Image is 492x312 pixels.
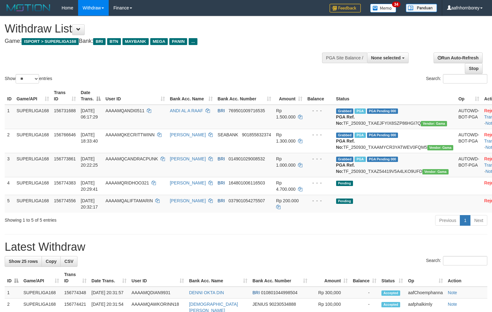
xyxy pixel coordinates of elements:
img: Button%20Memo.svg [370,4,396,13]
th: ID [5,87,14,105]
a: Run Auto-Refresh [434,53,483,63]
a: Previous [435,215,460,226]
span: [DATE] 20:32:17 [81,198,98,209]
span: PGA Pending [367,157,398,162]
span: Copy 90230534888 to clipboard [269,302,296,307]
b: PGA Ref. No: [336,114,355,126]
td: 1 [5,287,21,299]
td: 4 [5,177,14,195]
span: 156774556 [54,198,76,203]
select: Showentries [16,74,39,83]
td: SUPERLIGA168 [21,287,62,299]
th: ID: activate to sort column descending [5,269,21,287]
td: 156774348 [62,287,89,299]
span: 34 [392,2,400,7]
span: Rp 1.000.000 [276,156,296,168]
th: Bank Acc. Name: activate to sort column ascending [186,269,250,287]
span: AAAAMQALIFTAMARIN [106,198,153,203]
span: ISPORT > SUPERLIGA168 [22,38,79,45]
span: Accepted [381,302,400,307]
a: 1 [460,215,470,226]
label: Search: [426,256,487,265]
span: Grabbed [336,133,354,138]
th: Op: activate to sort column ascending [405,269,445,287]
th: Amount: activate to sort column ascending [310,269,350,287]
th: Status: activate to sort column ascending [379,269,405,287]
span: Pending [336,181,353,186]
span: Grabbed [336,108,354,114]
div: - - - [307,108,331,114]
span: [DATE] 20:22:25 [81,156,98,168]
th: Balance: activate to sort column ascending [350,269,379,287]
th: Game/API: activate to sort column ascending [14,87,52,105]
a: Stop [465,63,483,74]
div: Showing 1 to 5 of 5 entries [5,214,200,223]
span: JENIUS [252,302,268,307]
span: Pending [336,199,353,204]
a: CSV [60,256,77,267]
a: ANDI AL A RAAF [170,108,203,113]
td: SUPERLIGA168 [14,195,52,213]
span: Rp 200.000 [276,198,299,203]
span: Copy 769501009716535 to clipboard [229,108,265,113]
span: Copy 014901029008532 to clipboard [229,156,265,161]
h1: Latest Withdraw [5,241,487,253]
th: Date Trans.: activate to sort column descending [78,87,103,105]
td: SUPERLIGA168 [14,129,52,153]
span: [DATE] 06:17:29 [81,108,98,119]
span: BRI [218,156,225,161]
span: Copy 901855832374 to clipboard [242,132,271,137]
span: Marked by aafheankoy [355,133,365,138]
span: CSV [64,259,73,264]
th: Amount: activate to sort column ascending [274,87,305,105]
td: Rp 300,000 [310,287,350,299]
span: SEABANK [218,132,238,137]
td: 1 [5,105,14,129]
span: AAAAMQCANDRACPUNK [106,156,158,161]
span: AAAAMQKECRITTWINN [106,132,155,137]
th: Balance [305,87,334,105]
div: - - - [307,198,331,204]
a: Show 25 rows [5,256,42,267]
td: - [350,287,379,299]
span: 156774383 [54,180,76,185]
td: AUTOWD-BOT-PGA [456,105,482,129]
b: PGA Ref. No: [336,163,355,174]
img: Feedback.jpg [330,4,361,13]
span: BRI [218,108,225,113]
td: aafChoemphanna [405,287,445,299]
span: 156731688 [54,108,76,113]
span: Marked by aafsengchandara [355,157,365,162]
td: 3 [5,153,14,177]
span: MEGA [150,38,168,45]
img: MOTION_logo.png [5,3,52,13]
td: 5 [5,195,14,213]
th: Game/API: activate to sort column ascending [21,269,62,287]
td: AUTOWD-BOT-PGA [456,153,482,177]
a: [PERSON_NAME] [170,180,206,185]
input: Search: [443,256,487,265]
a: DENNI OKTA DIN [189,290,224,295]
span: Rp 1.300.000 [276,132,296,143]
th: Status [334,87,456,105]
span: BRI [252,290,260,295]
a: Note [448,290,457,295]
td: TF_250930_TXAZ54419V5A4LKO9UFD [334,153,456,177]
td: SUPERLIGA168 [14,105,52,129]
span: PGA Pending [367,133,398,138]
span: AAAAMQRIDHOO321 [106,180,149,185]
th: Date Trans.: activate to sort column ascending [89,269,129,287]
th: Trans ID: activate to sort column ascending [62,269,89,287]
span: Rp 4.700.000 [276,180,296,192]
h4: Game: Bank: [5,38,322,44]
th: Action [445,269,487,287]
div: - - - [307,132,331,138]
td: SUPERLIGA168 [14,153,52,177]
td: SUPERLIGA168 [14,177,52,195]
th: Bank Acc. Name: activate to sort column ascending [167,87,215,105]
span: Marked by aafromsomean [355,108,365,114]
span: [DATE] 20:29:41 [81,180,98,192]
span: Copy [46,259,57,264]
th: Bank Acc. Number: activate to sort column ascending [250,269,310,287]
label: Show entries [5,74,52,83]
